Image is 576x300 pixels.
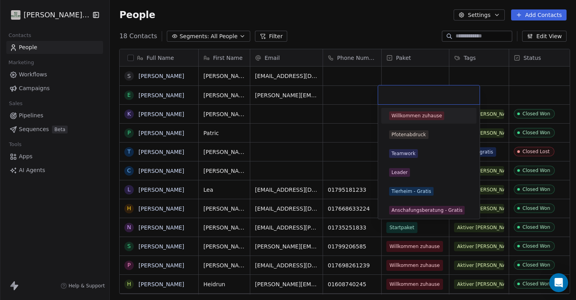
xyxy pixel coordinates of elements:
div: Suggestions [381,108,476,294]
div: Tierheim - Gratis [391,188,431,195]
div: Leader [391,169,408,176]
div: Teamwork [391,150,415,157]
div: Anschafungsberatung - Gratis [391,207,462,214]
div: Pfotenabdruck [391,131,426,138]
div: Willkommen zuhause [391,112,442,119]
